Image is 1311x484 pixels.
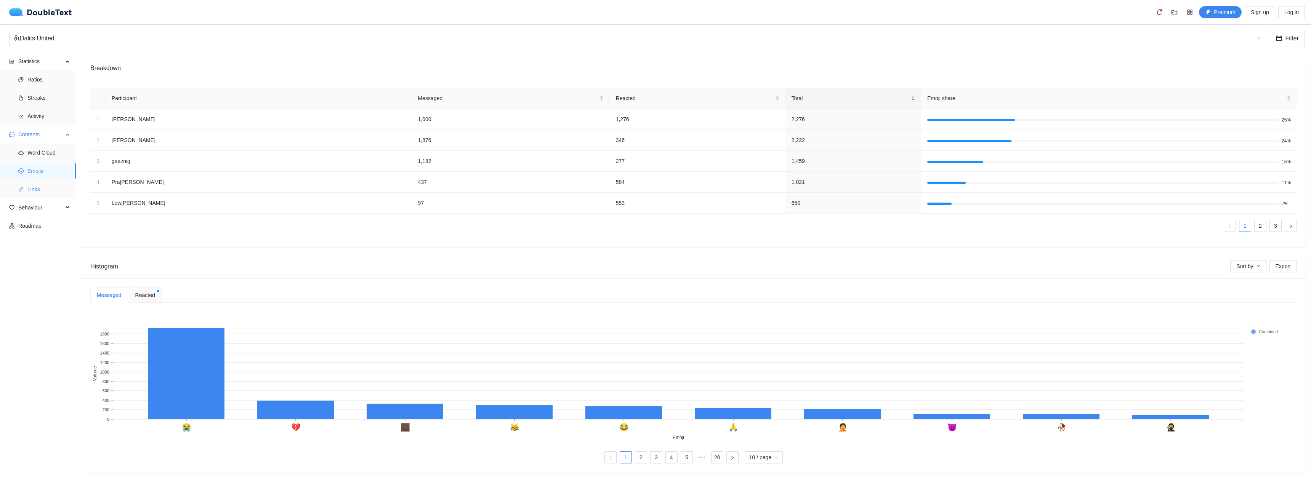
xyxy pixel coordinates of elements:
[100,370,109,374] text: 1000
[14,35,20,41] span: team
[27,72,70,87] span: Ratios
[1153,6,1165,18] button: bell
[18,77,24,82] span: pie-chart
[106,172,412,193] td: Pra[PERSON_NAME]
[100,351,109,355] text: 1400
[792,94,909,102] span: Total
[610,109,785,130] td: 1,276
[681,452,692,463] a: 5
[1282,139,1291,143] span: 24%
[1230,260,1266,272] button: Sort bydown
[1269,260,1297,272] button: Export
[785,151,921,172] td: 1,459
[651,452,662,463] a: 3
[14,31,1261,46] span: Dalits United
[18,218,70,233] span: Roadmap
[610,88,785,109] th: Reacted
[785,193,921,214] td: 650
[1154,9,1165,15] span: bell
[711,451,723,463] li: 20
[96,136,99,144] div: 2
[608,455,613,460] span: left
[620,452,631,463] a: 1
[947,423,957,432] text: 😈
[785,172,921,193] td: 1,021
[106,151,412,172] td: geeznig
[412,88,610,109] th: Messaged
[1251,8,1269,16] span: Sign up
[681,451,693,463] li: 5
[9,8,27,16] img: logo
[1285,34,1299,43] span: Filter
[729,423,738,432] text: 🙏
[18,168,24,174] span: smile
[182,423,191,432] text: 😭
[90,256,1230,277] div: Histogram
[106,193,412,214] td: Low[PERSON_NAME]
[1199,6,1242,18] button: thunderboltPremium
[785,109,921,130] td: 2,276
[106,130,412,151] td: [PERSON_NAME]
[604,451,617,463] button: left
[100,341,109,346] text: 1600
[1284,8,1299,16] span: Log in
[106,109,412,130] td: [PERSON_NAME]
[18,150,24,155] span: cloud
[726,451,739,463] li: Next Page
[1236,262,1253,270] span: Sort by
[673,435,684,440] text: Emoji
[635,452,647,463] a: 2
[9,59,14,64] span: bar-chart
[106,88,412,109] th: Participant
[696,451,708,463] li: Next 5 Pages
[610,193,785,214] td: 553
[1289,224,1293,228] span: right
[616,94,774,102] span: Reacted
[1184,9,1196,15] span: appstore
[9,223,14,228] span: apartment
[1270,220,1281,232] a: 3
[1228,224,1232,228] span: left
[1224,220,1236,232] li: Previous Page
[96,157,99,165] div: 3
[1205,10,1211,16] span: thunderbolt
[620,451,632,463] li: 1
[1282,181,1291,185] span: 11%
[96,115,99,123] div: 1
[510,423,519,432] text: 😹
[1276,262,1291,270] span: Export
[418,94,598,102] span: Messaged
[18,127,63,142] span: Contents
[9,8,72,16] div: DoubleText
[726,451,739,463] button: right
[18,113,24,119] span: line-chart
[103,398,109,403] text: 400
[103,407,109,412] text: 200
[650,451,662,463] li: 3
[1239,220,1251,232] a: 1
[1169,9,1180,15] span: folder-open
[1255,220,1266,232] a: 2
[27,163,70,179] span: Emojis
[18,187,24,192] span: link
[749,452,778,463] span: 10 / page
[412,130,610,151] td: 1,876
[100,360,109,365] text: 1200
[927,94,1285,102] span: Emoji share
[27,109,70,124] span: Activity
[103,388,109,393] text: 600
[745,451,783,463] div: Page Size
[785,130,921,151] td: 2,222
[1285,220,1297,232] li: Next Page
[27,182,70,197] span: Links
[696,451,708,463] span: •••
[412,193,610,214] td: 97
[9,205,14,210] span: heart
[27,145,70,160] span: Word Cloud
[27,90,70,105] span: Streaks
[9,8,72,16] a: logoDoubleText
[1245,6,1275,18] button: Sign up
[1285,220,1297,232] button: right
